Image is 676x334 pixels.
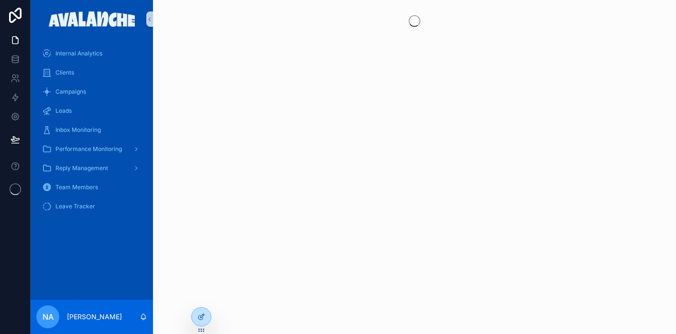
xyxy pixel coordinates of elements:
a: Performance Monitoring [36,140,147,158]
a: Reply Management [36,160,147,177]
img: App logo [49,11,135,27]
span: Clients [55,69,74,76]
span: Inbox Monitoring [55,126,101,134]
span: Campaigns [55,88,86,96]
a: Internal Analytics [36,45,147,62]
a: Leads [36,102,147,119]
span: Internal Analytics [55,50,102,57]
span: Leads [55,107,72,115]
a: Inbox Monitoring [36,121,147,139]
span: NA [43,311,54,323]
span: Team Members [55,183,98,191]
a: Clients [36,64,147,81]
a: Leave Tracker [36,198,147,215]
span: Reply Management [55,164,108,172]
span: Performance Monitoring [55,145,122,153]
p: [PERSON_NAME] [67,312,122,322]
span: Leave Tracker [55,203,95,210]
a: Campaigns [36,83,147,100]
a: Team Members [36,179,147,196]
div: scrollable content [31,38,153,227]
